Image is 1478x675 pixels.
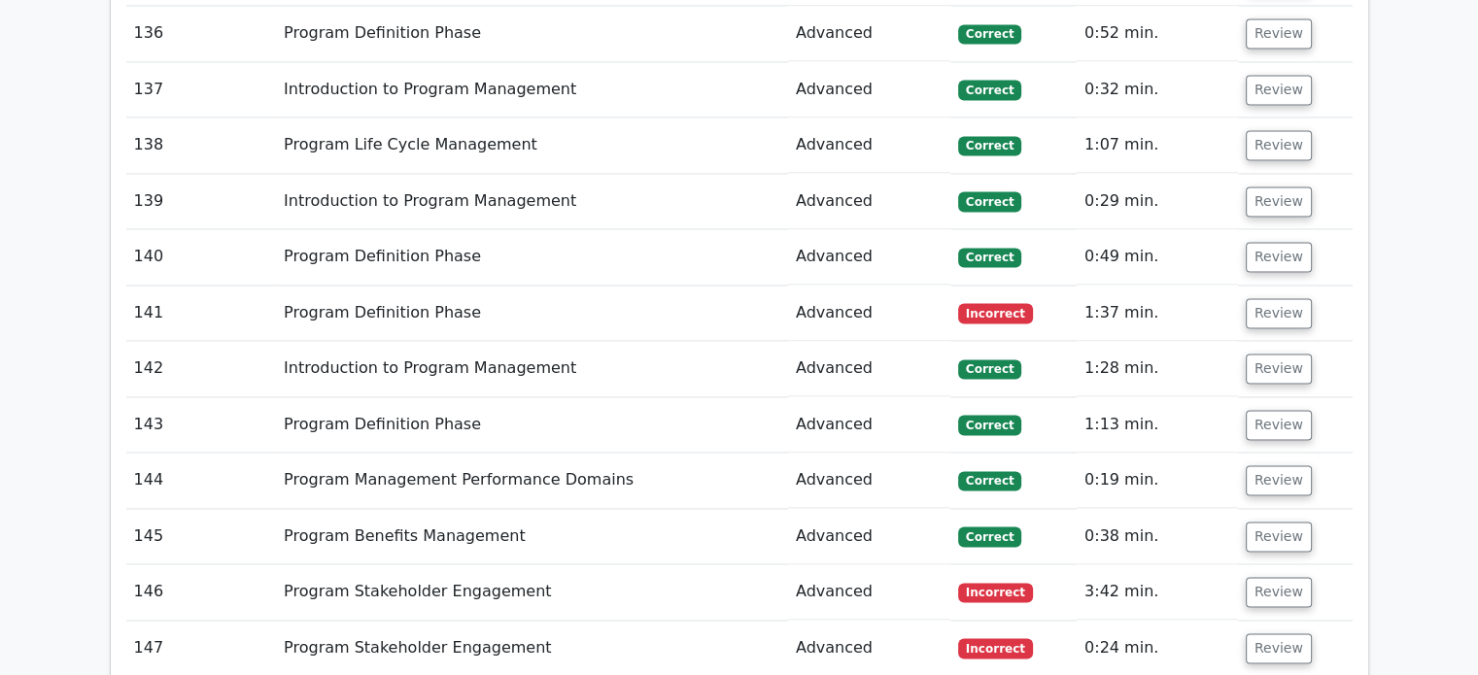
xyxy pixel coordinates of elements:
td: 0:49 min. [1077,229,1238,285]
td: 144 [126,453,277,508]
button: Review [1246,577,1312,607]
td: Introduction to Program Management [276,62,788,118]
td: Advanced [788,118,950,173]
td: Program Definition Phase [276,286,788,341]
button: Review [1246,298,1312,328]
span: Correct [958,80,1021,99]
td: Program Stakeholder Engagement [276,564,788,620]
td: Advanced [788,564,950,620]
td: 3:42 min. [1077,564,1238,620]
td: Advanced [788,62,950,118]
td: 0:32 min. [1077,62,1238,118]
td: Introduction to Program Management [276,341,788,396]
button: Review [1246,130,1312,160]
td: 142 [126,341,277,396]
button: Review [1246,18,1312,49]
button: Review [1246,465,1312,495]
button: Review [1246,75,1312,105]
span: Correct [958,415,1021,434]
button: Review [1246,410,1312,440]
td: 0:38 min. [1077,509,1238,564]
td: 137 [126,62,277,118]
span: Incorrect [958,303,1033,322]
td: 143 [126,397,277,453]
button: Review [1246,522,1312,552]
button: Review [1246,633,1312,663]
td: 0:19 min. [1077,453,1238,508]
td: 0:29 min. [1077,174,1238,229]
button: Review [1246,242,1312,272]
td: 138 [126,118,277,173]
td: Introduction to Program Management [276,174,788,229]
td: 146 [126,564,277,620]
span: Correct [958,24,1021,44]
td: Advanced [788,229,950,285]
td: Program Definition Phase [276,229,788,285]
td: Advanced [788,174,950,229]
td: Advanced [788,286,950,341]
td: 140 [126,229,277,285]
td: Advanced [788,509,950,564]
td: 139 [126,174,277,229]
td: Program Benefits Management [276,509,788,564]
td: Program Life Cycle Management [276,118,788,173]
span: Incorrect [958,583,1033,602]
button: Review [1246,354,1312,384]
td: Advanced [788,6,950,61]
td: 145 [126,509,277,564]
td: 0:52 min. [1077,6,1238,61]
td: Advanced [788,341,950,396]
span: Incorrect [958,638,1033,658]
td: 1:28 min. [1077,341,1238,396]
td: 1:13 min. [1077,397,1238,453]
td: 141 [126,286,277,341]
td: Program Definition Phase [276,397,788,453]
td: Program Management Performance Domains [276,453,788,508]
span: Correct [958,248,1021,267]
span: Correct [958,359,1021,379]
span: Correct [958,191,1021,211]
td: Advanced [788,453,950,508]
span: Correct [958,526,1021,546]
td: 136 [126,6,277,61]
button: Review [1246,186,1312,217]
td: 1:37 min. [1077,286,1238,341]
td: Advanced [788,397,950,453]
span: Correct [958,136,1021,155]
td: Program Definition Phase [276,6,788,61]
span: Correct [958,471,1021,490]
td: 1:07 min. [1077,118,1238,173]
